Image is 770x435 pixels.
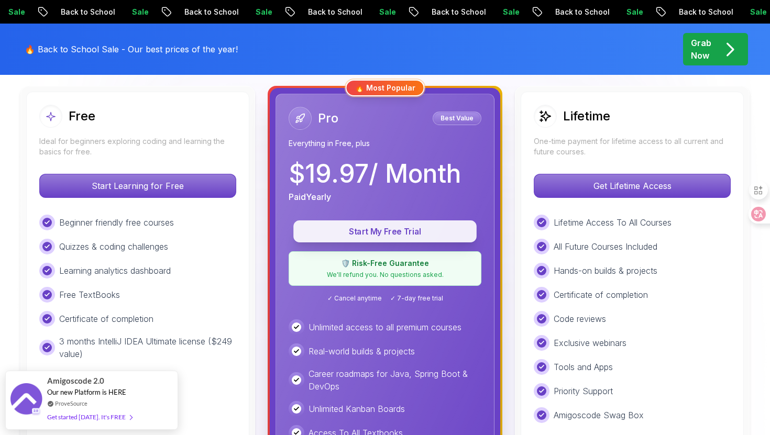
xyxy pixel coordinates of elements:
p: Sale [491,7,524,17]
p: Back to School [296,7,367,17]
p: Everything in Free, plus [289,138,481,149]
p: Learning analytics dashboard [59,264,171,277]
p: Sale [614,7,648,17]
h2: Lifetime [563,108,610,125]
p: Real-world builds & projects [309,345,415,358]
p: Tools and Apps [554,361,613,373]
p: 🛡️ Risk-Free Guarantee [295,258,475,269]
button: Start Learning for Free [39,174,236,198]
p: Quizzes & coding challenges [59,240,168,253]
p: Free TextBooks [59,288,120,301]
span: ✓ Cancel anytime [327,294,382,303]
p: Grab Now [691,37,711,62]
p: Ideal for beginners exploring coding and learning the basics for free. [39,136,236,157]
p: Beginner friendly free courses [59,216,174,229]
p: 🔥 Back to School Sale - Our best prices of the year! [25,43,238,55]
a: ProveSource [55,399,87,408]
p: All Future Courses Included [554,240,657,253]
div: Get started [DATE]. It's FREE [47,411,132,423]
p: Certificate of completion [554,288,648,301]
p: 3 months IntelliJ IDEA Ultimate license ($249 value) [59,335,236,360]
p: Back to School [49,7,120,17]
h2: Free [69,108,95,125]
p: Best Value [434,113,480,124]
p: Unlimited access to all premium courses [309,321,461,333]
p: Hands-on builds & projects [554,264,657,277]
p: Lifetime Access To All Courses [554,216,672,229]
p: Sale [244,7,277,17]
p: Exclusive webinars [554,337,626,349]
p: $ 19.97 / Month [289,161,461,186]
p: Career roadmaps for Java, Spring Boot & DevOps [309,367,481,393]
a: Get Lifetime Access [534,181,731,191]
p: One-time payment for lifetime access to all current and future courses. [534,136,731,157]
a: Start Learning for Free [39,181,236,191]
p: Back to School [172,7,244,17]
p: Sale [120,7,153,17]
span: ✓ 7-day free trial [390,294,443,303]
p: Code reviews [554,313,606,325]
p: Unlimited Kanban Boards [309,403,405,415]
span: Our new Platform is HERE [47,388,126,396]
p: Back to School [420,7,491,17]
p: Back to School [667,7,738,17]
h2: Pro [318,110,338,127]
p: Sale [367,7,401,17]
p: Get Lifetime Access [534,174,730,197]
img: provesource social proof notification image [10,383,42,417]
p: Start My Free Trial [305,226,465,238]
p: Priority Support [554,385,613,397]
p: Back to School [543,7,614,17]
p: We'll refund you. No questions asked. [295,271,475,279]
p: Amigoscode Swag Box [554,409,644,421]
p: Paid Yearly [289,191,331,203]
span: Amigoscode 2.0 [47,375,104,387]
button: Get Lifetime Access [534,174,731,198]
p: Certificate of completion [59,313,153,325]
button: Start My Free Trial [293,220,477,242]
p: Start Learning for Free [40,174,236,197]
